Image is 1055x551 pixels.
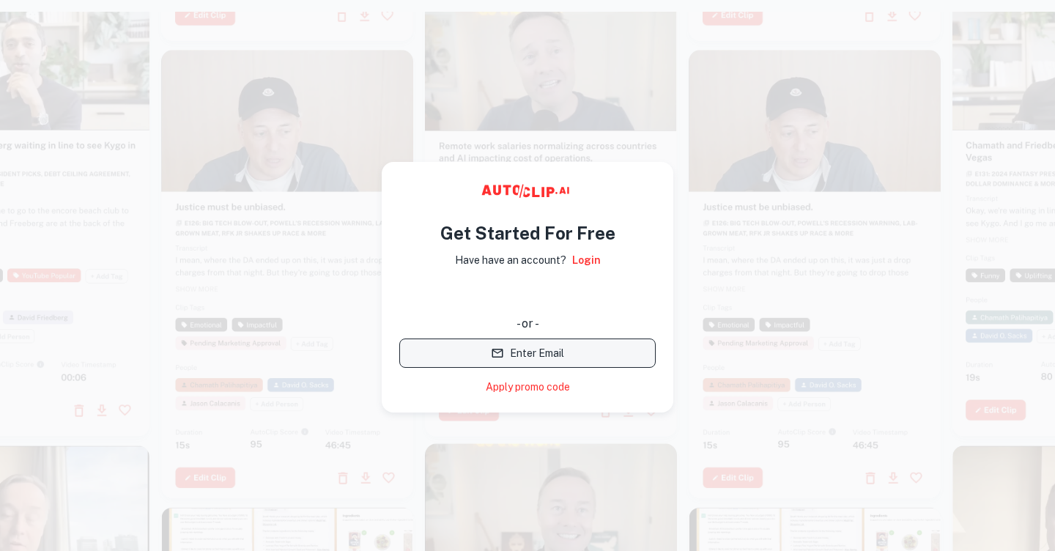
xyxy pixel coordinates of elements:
iframe: “使用 Google 账号登录”按钮 [392,278,663,311]
div: 使用 Google 账号登录。在新标签页中打开 [399,278,656,311]
p: Have have an account? [455,252,566,268]
iframe: “使用 Google 账号登录”对话框 [754,15,1040,202]
a: Login [572,252,601,268]
button: Enter Email [399,339,656,368]
h4: Get Started For Free [440,220,615,246]
a: Apply promo code [486,380,570,395]
div: - or - [399,315,656,333]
